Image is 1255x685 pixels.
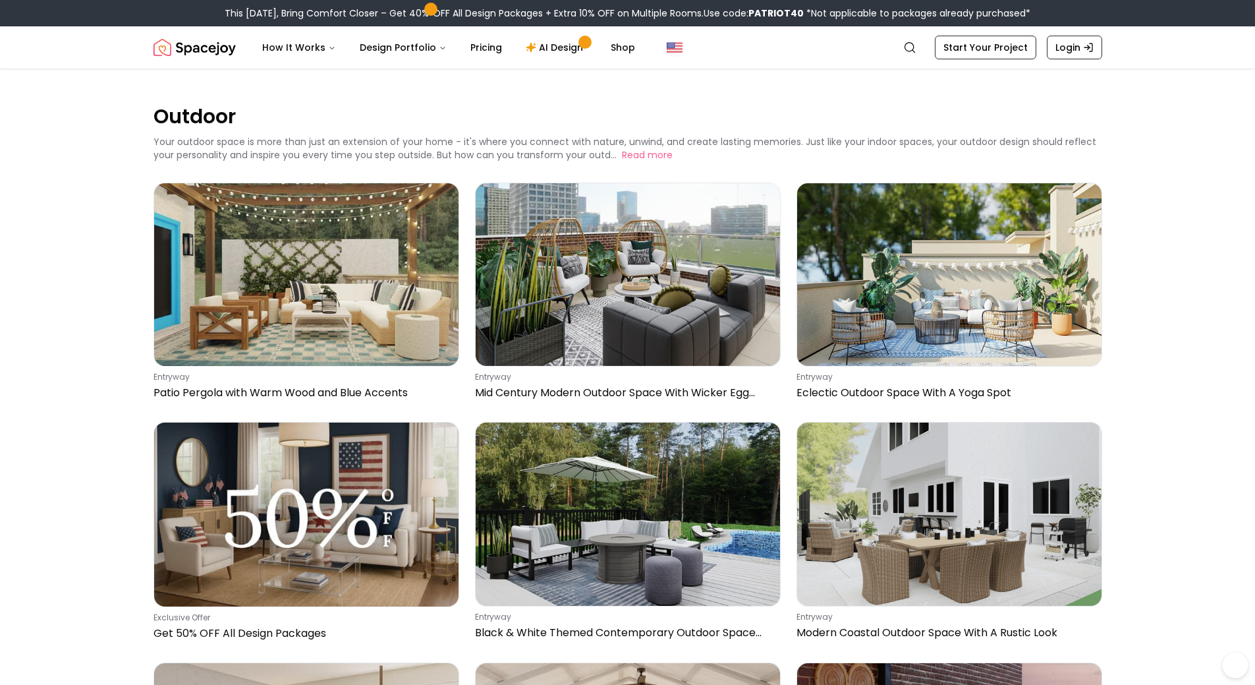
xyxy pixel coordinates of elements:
img: Eclectic Outdoor Space With A Yoga Spot [797,183,1102,366]
p: entryway [475,372,775,382]
img: Get 50% OFF All Design Packages [154,423,459,606]
a: AI Design [515,34,598,61]
button: Read more [622,148,673,162]
p: Exclusive Offer [153,612,454,623]
p: entryway [475,612,775,622]
a: Eclectic Outdoor Space With A Yoga SpotentrywayEclectic Outdoor Space With A Yoga Spot [796,183,1102,406]
p: Get 50% OFF All Design Packages [153,626,454,641]
p: Your outdoor space is more than just an extension of your home - it's where you connect with natu... [153,135,1096,162]
div: Keywords by Traffic [146,78,222,86]
img: United States [667,40,683,55]
p: Black & White Themed Contemporary Outdoor Space With Hot Tub [475,625,775,641]
img: tab_keywords_by_traffic_grey.svg [131,76,142,87]
p: Patio Pergola with Warm Wood and Blue Accents [153,385,454,401]
p: Outdoor [153,103,1102,130]
img: Patio Pergola with Warm Wood and Blue Accents [154,183,459,366]
a: Modern Coastal Outdoor Space With A Rustic LookentrywayModern Coastal Outdoor Space With A Rustic... [796,422,1102,646]
b: PATRIOT40 [748,7,804,20]
a: Shop [600,34,646,61]
a: Login [1047,36,1102,59]
a: Mid Century Modern Outdoor Space With Wicker Egg ChairsentrywayMid Century Modern Outdoor Space W... [475,183,781,406]
button: How It Works [252,34,347,61]
p: Modern Coastal Outdoor Space With A Rustic Look [796,625,1097,641]
img: Mid Century Modern Outdoor Space With Wicker Egg Chairs [476,183,780,366]
span: *Not applicable to packages already purchased* [804,7,1030,20]
a: Patio Pergola with Warm Wood and Blue AccentsentrywayPatio Pergola with Warm Wood and Blue Accents [153,183,459,406]
div: This [DATE], Bring Comfort Closer – Get 40% OFF All Design Packages + Extra 10% OFF on Multiple R... [225,7,1030,20]
a: Get 50% OFF All Design PackagesExclusive OfferGet 50% OFF All Design Packages [153,422,459,646]
button: Design Portfolio [349,34,457,61]
a: Black & White Themed Contemporary Outdoor Space With Hot TubentrywayBlack & White Themed Contempo... [475,422,781,646]
p: entryway [796,372,1097,382]
div: Domain Overview [50,78,118,86]
nav: Global [153,26,1102,69]
div: v 4.0.25 [37,21,65,32]
img: Modern Coastal Outdoor Space With A Rustic Look [797,423,1102,605]
img: Spacejoy Logo [153,34,236,61]
img: logo_orange.svg [21,21,32,32]
a: Pricing [460,34,513,61]
p: Mid Century Modern Outdoor Space With Wicker Egg Chairs [475,385,775,401]
p: Eclectic Outdoor Space With A Yoga Spot [796,385,1097,401]
div: Domain: [DOMAIN_NAME] [34,34,145,45]
img: website_grey.svg [21,34,32,45]
p: entryway [153,372,454,382]
a: Spacejoy [153,34,236,61]
a: Start Your Project [935,36,1036,59]
span: Use code: [704,7,804,20]
img: Black & White Themed Contemporary Outdoor Space With Hot Tub [476,423,780,605]
nav: Main [252,34,646,61]
p: entryway [796,612,1097,622]
img: tab_domain_overview_orange.svg [36,76,46,87]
